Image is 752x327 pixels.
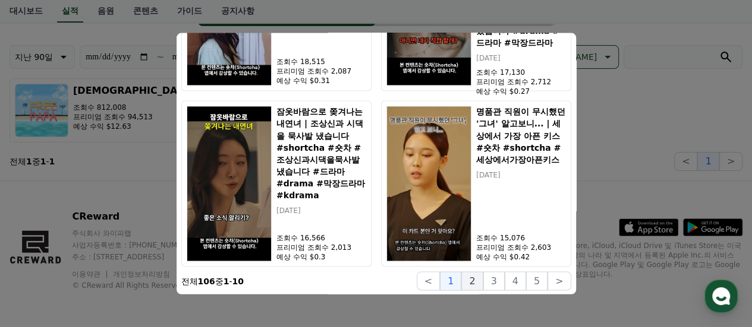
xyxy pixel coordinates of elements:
[232,276,244,285] strong: 10
[276,106,366,201] h5: 잠옷바람으로 쫒겨나는 내연녀 | 조상신과 시댁을 묵사발 냈습니다 #shortcha #숏차 #조상신과시댁을묵사발냈습니다 #드라마 #drama #막장드라마 #kdrama
[476,87,565,96] p: 예상 수익 $0.27
[476,233,565,242] p: 조회수 15,076
[181,275,244,287] p: 전체 중 -
[177,33,576,294] div: modal
[37,246,45,256] span: 홈
[276,242,366,252] p: 프리미엄 조회수 2,013
[276,233,366,242] p: 조회수 16,566
[198,276,215,285] strong: 106
[476,68,565,77] p: 조회수 17,130
[181,100,372,266] button: 잠옷바람으로 쫒겨나는 내연녀 | 조상신과 시댁을 묵사발 냈습니다 #shortcha #숏차 #조상신과시댁을묵사발냈습니다 #드라마 #drama #막장드라마 #kdrama 잠옷바람...
[109,247,123,256] span: 대화
[276,205,366,215] p: [DATE]
[548,271,571,290] button: >
[505,271,526,290] button: 4
[476,242,565,252] p: 프리미엄 조회수 2,603
[476,106,565,165] h5: 명품관 직원이 무시했던 '그녀' 알고보니... | 세상에서 가장 아픈 키스 #숏차 #shortcha #세상에서가장아픈키스
[276,66,366,76] p: 프리미엄 조회수 2,087
[78,228,153,258] a: 대화
[526,271,548,290] button: 5
[276,57,366,66] p: 조회수 18,515
[153,228,228,258] a: 설정
[184,246,198,256] span: 설정
[4,228,78,258] a: 홈
[386,106,472,261] img: 명품관 직원이 무시했던 '그녀' 알고보니... | 세상에서 가장 아픈 키스 #숏차 #shortcha #세상에서가장아픈키스
[476,252,565,261] p: 예상 수익 $0.42
[224,276,229,285] strong: 1
[276,76,366,85] p: 예상 수익 $0.31
[476,77,565,87] p: 프리미엄 조회수 2,712
[276,252,366,261] p: 예상 수익 $0.3
[417,271,440,290] button: <
[440,271,461,290] button: 1
[476,170,565,179] p: [DATE]
[187,106,272,261] img: 잠옷바람으로 쫒겨나는 내연녀 | 조상신과 시댁을 묵사발 냈습니다 #shortcha #숏차 #조상신과시댁을묵사발냈습니다 #드라마 #drama #막장드라마 #kdrama
[381,100,571,266] button: 명품관 직원이 무시했던 '그녀' 알고보니... | 세상에서 가장 아픈 키스 #숏차 #shortcha #세상에서가장아픈키스 명품관 직원이 무시했던 '그녀' 알고보니... | 세...
[483,271,505,290] button: 3
[476,53,565,63] p: [DATE]
[461,271,483,290] button: 2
